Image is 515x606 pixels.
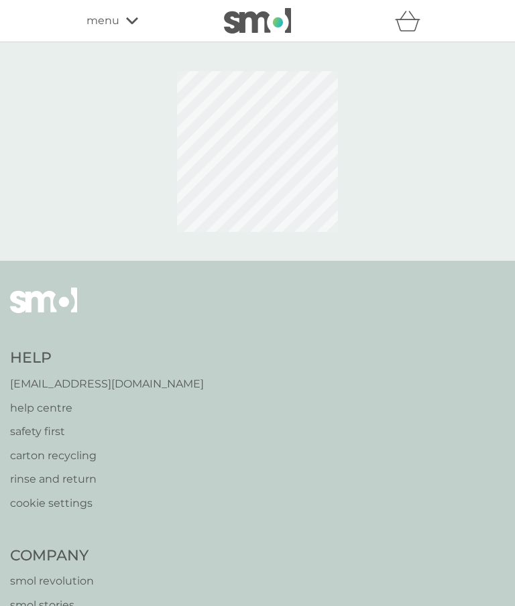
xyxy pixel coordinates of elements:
[10,288,77,333] img: smol
[395,7,428,34] div: basket
[10,471,204,488] a: rinse and return
[87,12,119,29] span: menu
[10,572,154,590] a: smol revolution
[10,546,154,566] h4: Company
[224,8,291,34] img: smol
[10,495,204,512] a: cookie settings
[10,400,204,417] a: help centre
[10,423,204,440] a: safety first
[10,447,204,465] a: carton recycling
[10,375,204,393] a: [EMAIL_ADDRESS][DOMAIN_NAME]
[10,348,204,369] h4: Help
